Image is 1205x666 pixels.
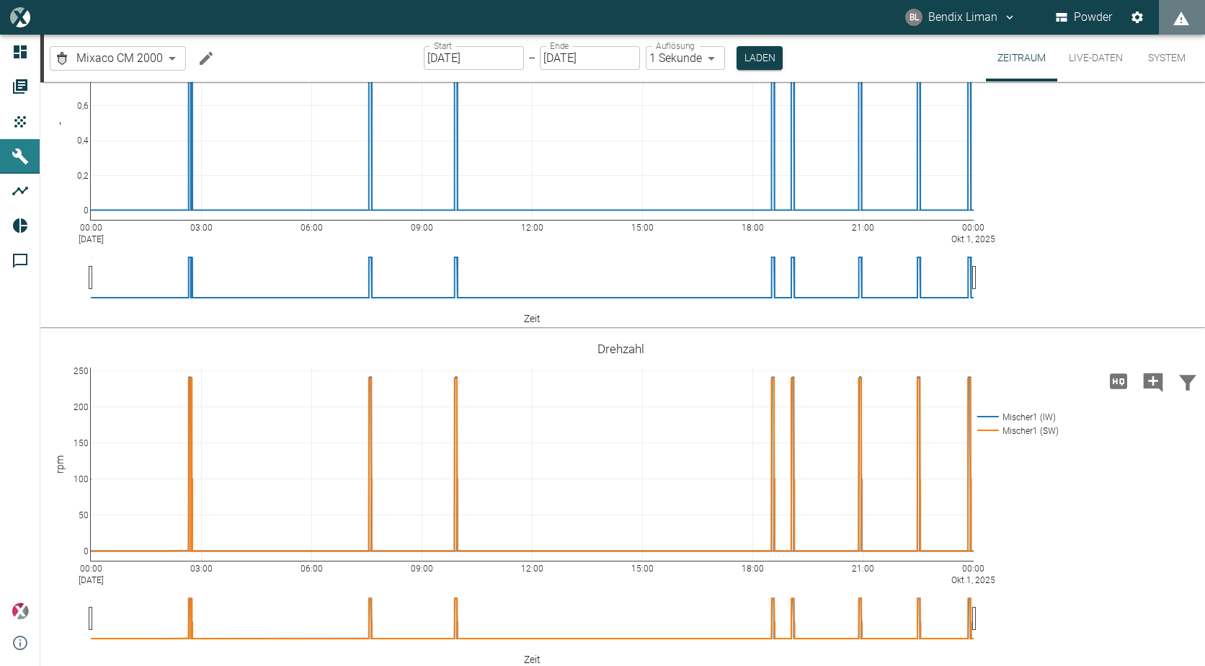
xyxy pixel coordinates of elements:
div: BL [905,9,922,26]
button: Zeitraum [986,35,1057,81]
span: Hohe Auflösung [1101,373,1136,387]
button: bendix.liman@kansaihelios-cws.de [903,4,1018,30]
button: Laden [737,46,783,70]
img: Xplore Logo [12,603,29,620]
button: System [1134,35,1199,81]
label: Start [434,40,452,52]
label: Ende [550,40,569,52]
button: Machine bearbeiten [192,44,221,73]
button: Einstellungen [1124,4,1150,30]
input: DD.MM.YYYY [540,46,640,70]
div: 1 Sekunde [646,46,725,70]
label: Auflösung [656,40,695,52]
button: Daten filtern [1170,363,1205,400]
button: Kommentar hinzufügen [1136,363,1170,400]
button: Live-Daten [1057,35,1134,81]
img: logo [10,7,30,27]
span: Mixaco CM 2000 [76,50,163,66]
p: – [528,50,535,66]
a: Mixaco CM 2000 [53,50,163,67]
input: DD.MM.YYYY [424,46,524,70]
button: Powder [1053,4,1116,30]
